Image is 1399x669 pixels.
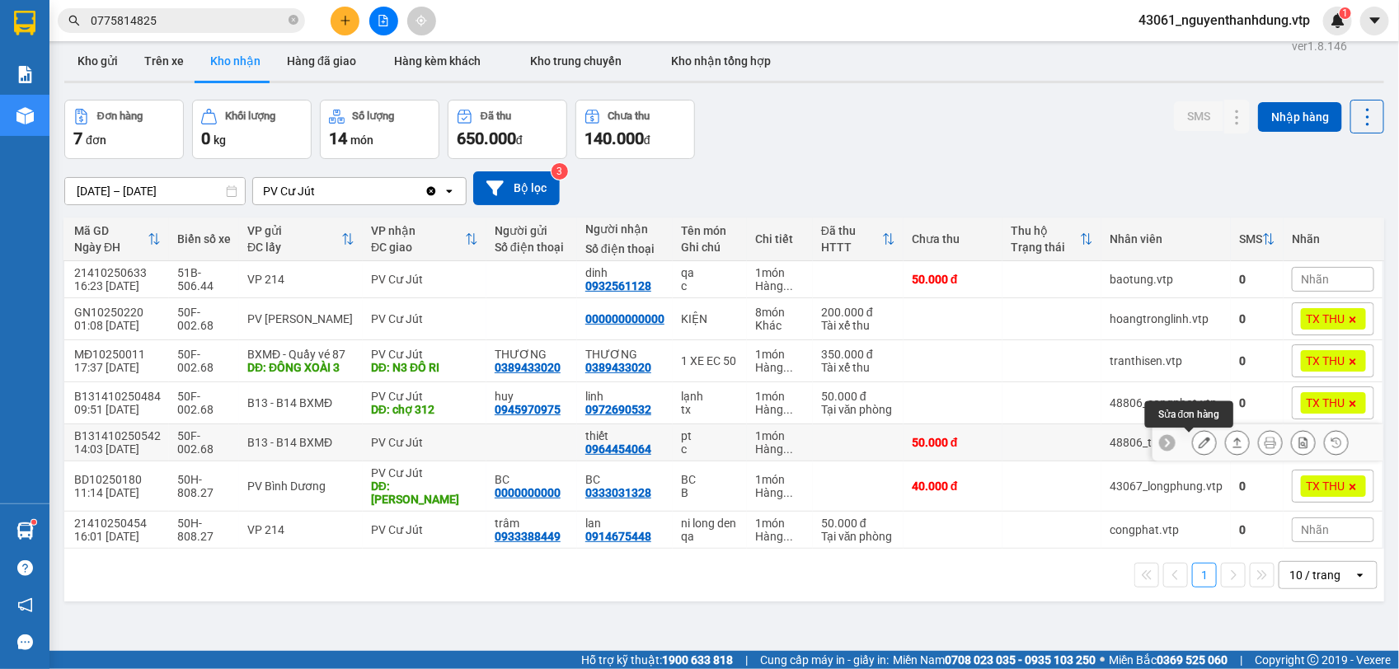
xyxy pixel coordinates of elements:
[74,442,161,456] div: 14:03 [DATE]
[912,273,994,286] div: 50.000 đ
[1368,13,1383,28] span: caret-down
[1110,523,1223,536] div: congphat.vtp
[1174,101,1223,131] button: SMS
[783,403,793,416] span: ...
[320,100,439,159] button: Số lượng14món
[17,597,33,613] span: notification
[239,218,363,261] th: Toggle SortBy
[74,429,161,442] div: B131410250542
[1110,312,1223,325] div: hoangtronglinh.vtp
[274,41,369,81] button: Hàng đã giao
[57,99,191,111] strong: BIÊN NHẬN GỬI HÀNG HOÁ
[157,74,232,87] span: 07:04:41 [DATE]
[681,403,739,416] div: tx
[394,54,481,68] span: Hàng kèm khách
[681,354,739,367] div: 1 XE EC 50
[1110,396,1223,409] div: 48806_congphat.vtp
[755,442,805,456] div: Hàng thông thường
[1301,523,1329,536] span: Nhãn
[1239,273,1275,286] div: 0
[74,390,161,403] div: B131410250484
[1342,7,1348,19] span: 1
[516,133,523,147] span: đ
[1306,353,1345,368] span: TX THU
[912,436,994,449] div: 50.000 đ
[167,62,232,74] span: CJ10250130
[575,100,695,159] button: Chưa thu140.000đ
[247,241,341,254] div: ĐC lấy
[126,115,153,138] span: Nơi nhận:
[331,7,359,35] button: plus
[755,306,805,319] div: 8 món
[247,273,354,286] div: VP 214
[760,651,889,669] span: Cung cấp máy in - giấy in:
[371,361,478,374] div: DĐ: N3 ĐÔ RI
[755,530,805,543] div: Hàng thông thường
[340,15,351,26] span: plus
[1289,567,1340,583] div: 10 / trang
[813,218,904,261] th: Toggle SortBy
[1354,568,1367,582] svg: open
[1011,224,1080,237] div: Thu hộ
[1306,395,1345,410] span: TX THU
[585,242,664,255] div: Số điện thoại
[783,530,793,543] span: ...
[783,442,793,456] span: ...
[65,178,245,204] input: Select a date range.
[74,361,161,374] div: 17:37 [DATE]
[662,653,733,667] strong: 1900 633 818
[247,348,354,361] div: BXMĐ - Quầy vé 87
[755,266,805,279] div: 1 món
[16,37,38,78] img: logo
[644,133,650,147] span: đ
[495,403,561,416] div: 0945970975
[353,110,395,122] div: Số lượng
[755,429,805,442] div: 1 món
[1292,232,1374,246] div: Nhãn
[371,436,478,449] div: PV Cư Jút
[1110,436,1223,449] div: 48806_thanhtuan.vtp
[201,129,210,148] span: 0
[821,319,895,332] div: Tài xế thu
[74,486,161,499] div: 11:14 [DATE]
[585,390,664,403] div: linh
[783,279,793,292] span: ...
[821,403,895,416] div: Tại văn phòng
[681,312,739,325] div: KIỆN
[1239,312,1275,325] div: 0
[14,11,35,35] img: logo-vxr
[247,436,354,449] div: B13 - B14 BXMĐ
[1231,218,1284,261] th: Toggle SortBy
[1192,430,1217,455] div: Sửa đơn hàng
[64,100,184,159] button: Đơn hàng7đơn
[263,183,315,199] div: PV Cư Jút
[289,15,298,25] span: close-circle
[1239,354,1275,367] div: 0
[74,319,161,332] div: 01:08 [DATE]
[1331,13,1345,28] img: icon-new-feature
[74,403,161,416] div: 09:51 [DATE]
[821,361,895,374] div: Tài xế thu
[585,279,651,292] div: 0932561128
[585,530,651,543] div: 0914675448
[755,390,805,403] div: 1 món
[481,110,511,122] div: Đã thu
[1110,354,1223,367] div: tranthisen.vtp
[495,361,561,374] div: 0389433020
[681,486,739,499] div: B
[177,429,231,456] div: 50F-002.68
[448,100,567,159] button: Đã thu650.000đ
[530,54,622,68] span: Kho trung chuyển
[671,54,771,68] span: Kho nhận tổng hợp
[495,348,569,361] div: THƯƠNG
[495,486,561,499] div: 0000000000
[1239,523,1275,536] div: 0
[56,115,92,124] span: PV Cư Jút
[681,442,739,456] div: c
[585,486,651,499] div: 0333031328
[371,480,478,506] div: DĐ: ĐĂK GHỀNH
[1225,430,1250,455] div: Giao hàng
[177,306,231,332] div: 50F-002.68
[585,517,664,530] div: lan
[584,129,644,148] span: 140.000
